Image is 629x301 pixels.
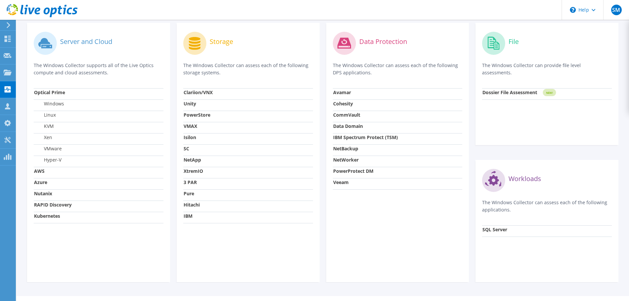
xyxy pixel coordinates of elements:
[210,38,233,45] label: Storage
[184,168,203,174] strong: XtremIO
[333,157,359,163] strong: NetWorker
[482,89,537,95] strong: Dossier File Assessment
[184,89,213,95] strong: Clariion/VNX
[333,100,353,107] strong: Cohesity
[570,7,576,13] svg: \n
[34,89,65,95] strong: Optical Prime
[34,202,72,208] strong: RAPID Discovery
[184,134,196,140] strong: Isilon
[546,91,553,94] tspan: NEW!
[34,190,52,197] strong: Nutanix
[333,89,351,95] strong: Avamar
[183,62,313,76] p: The Windows Collector can assess each of the following storage systems.
[333,134,398,140] strong: IBM Spectrum Protect (TSM)
[34,213,60,219] strong: Kubernetes
[34,157,61,163] label: Hyper-V
[333,123,363,129] strong: Data Domain
[34,134,52,141] label: Xen
[34,123,54,130] label: KVM
[34,179,47,185] strong: Azure
[333,168,373,174] strong: PowerProtect DM
[359,38,407,45] label: Data Protection
[333,145,358,152] strong: NetBackup
[333,112,360,118] strong: CommVault
[34,168,45,174] strong: AWS
[34,62,163,76] p: The Windows Collector supports all of the Live Optics compute and cloud assessments.
[60,38,112,45] label: Server and Cloud
[34,100,64,107] label: Windows
[184,179,197,185] strong: 3 PAR
[482,226,507,233] strong: SQL Server
[508,38,519,45] label: File
[184,112,210,118] strong: PowerStore
[184,123,197,129] strong: VMAX
[184,157,201,163] strong: NetApp
[184,145,189,152] strong: SC
[482,62,612,76] p: The Windows Collector can provide file level assessments.
[184,213,192,219] strong: IBM
[184,190,194,197] strong: Pure
[611,5,622,15] span: SM
[184,100,196,107] strong: Unity
[482,199,612,213] p: The Windows Collector can assess each of the following applications.
[184,202,200,208] strong: Hitachi
[508,175,541,182] label: Workloads
[333,62,463,76] p: The Windows Collector can assess each of the following DPS applications.
[34,112,56,118] label: Linux
[333,179,349,185] strong: Veeam
[34,145,62,152] label: VMware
